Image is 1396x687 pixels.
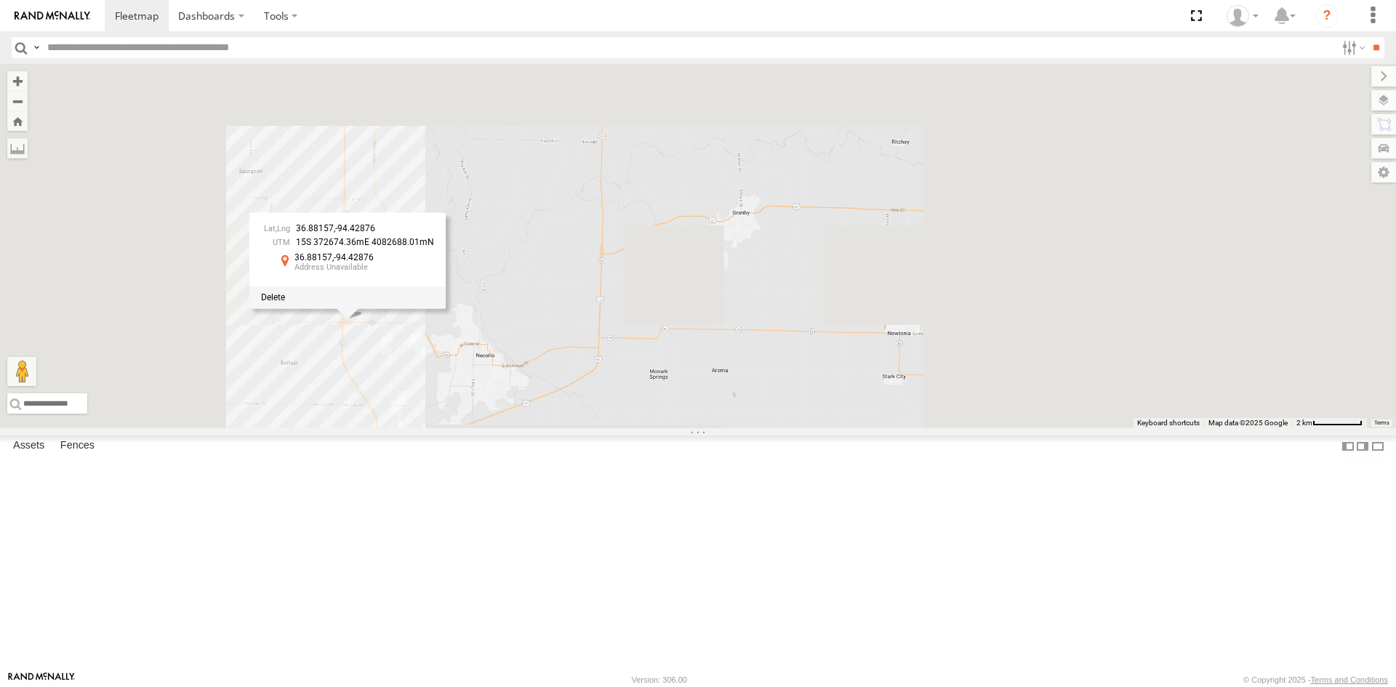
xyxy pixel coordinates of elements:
[1296,419,1312,427] span: 2 km
[7,71,28,91] button: Zoom in
[296,223,334,233] span: 36.88157
[1371,162,1396,182] label: Map Settings
[7,111,28,131] button: Zoom Home
[1315,4,1339,28] i: ?
[261,292,285,302] label: Delete Marker
[6,436,52,457] label: Assets
[1355,435,1370,457] label: Dock Summary Table to the Right
[7,138,28,158] label: Measure
[1311,675,1388,684] a: Terms and Conditions
[632,675,687,684] div: Version: 306.00
[261,224,434,233] div: ,
[53,436,102,457] label: Fences
[335,223,375,233] span: -94.42876
[7,91,28,111] button: Zoom out
[1371,435,1385,457] label: Hide Summary Table
[31,37,42,58] label: Search Query
[261,238,434,247] div: 15S 372674.36mE 4082688.01mN
[8,672,75,687] a: Visit our Website
[15,11,90,21] img: rand-logo.svg
[1336,37,1368,58] label: Search Filter Options
[1208,419,1288,427] span: Map data ©2025 Google
[7,357,36,386] button: Drag Pegman onto the map to open Street View
[334,252,374,262] span: -94.42876
[294,252,334,262] span: 36.88157
[1137,418,1200,428] button: Keyboard shortcuts
[1243,675,1388,684] div: © Copyright 2025 -
[1292,418,1367,428] button: Map Scale: 2 km per 65 pixels
[1374,420,1389,426] a: Terms (opens in new tab)
[1341,435,1355,457] label: Dock Summary Table to the Left
[1221,5,1264,27] div: Sardor Khadjimedov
